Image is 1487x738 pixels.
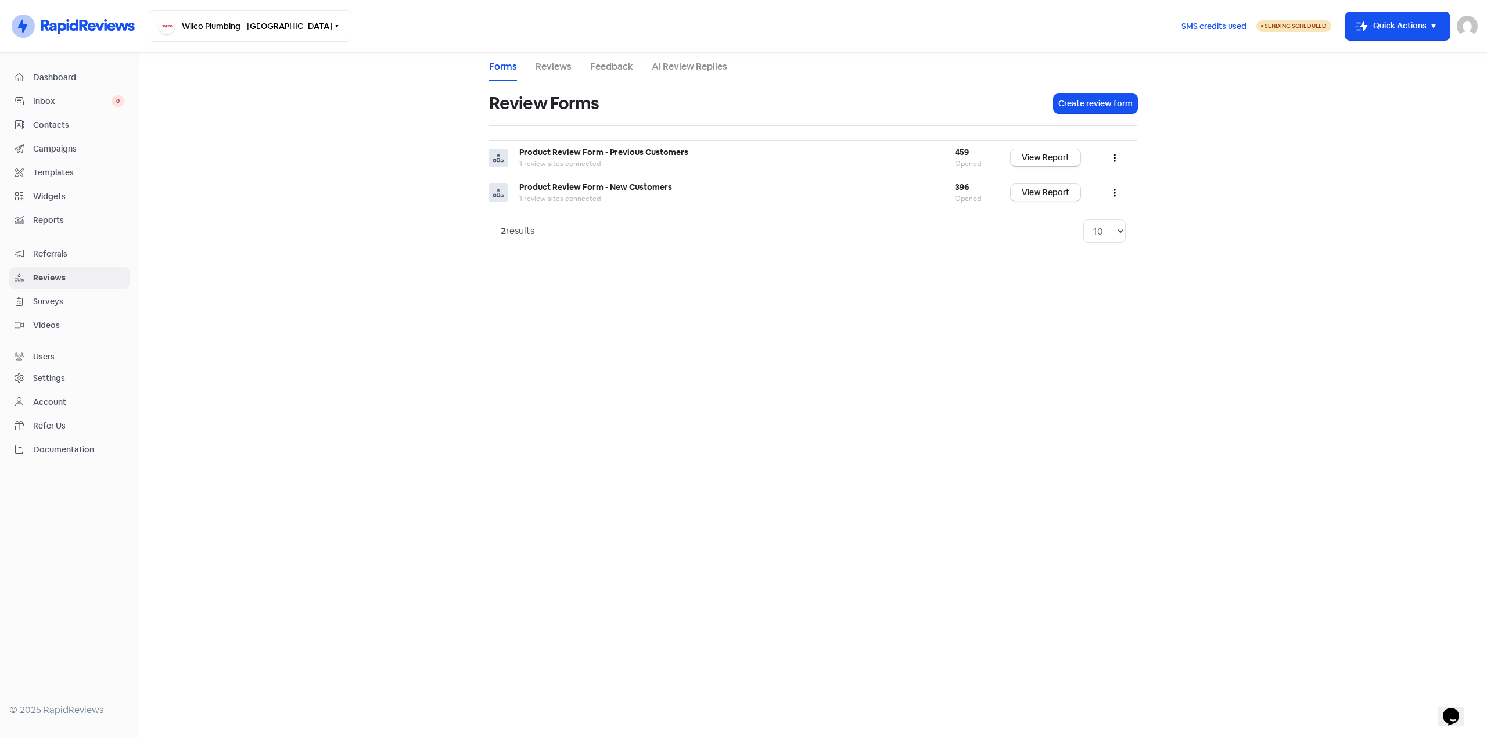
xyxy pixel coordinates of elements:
a: SMS credits used [1172,19,1256,31]
strong: 2 [501,225,506,237]
span: Videos [33,319,124,332]
span: 1 review sites connected [519,194,601,203]
a: Widgets [9,186,130,207]
h1: Review Forms [489,85,599,122]
a: Templates [9,162,130,183]
button: Quick Actions [1345,12,1450,40]
span: SMS credits used [1181,20,1247,33]
b: Product Review Form - Previous Customers [519,147,688,157]
a: Referrals [9,243,130,265]
iframe: chat widget [1438,692,1475,726]
b: 459 [955,147,969,157]
span: Widgets [33,190,124,203]
a: Forms [489,60,517,74]
a: Reports [9,210,130,231]
div: Users [33,351,55,363]
a: Reviews [9,267,130,289]
span: 0 [112,95,124,107]
a: Videos [9,315,130,336]
a: Surveys [9,291,130,312]
span: Documentation [33,444,124,456]
a: Inbox 0 [9,91,130,112]
b: Product Review Form - New Customers [519,182,672,192]
span: Inbox [33,95,112,107]
a: Campaigns [9,138,130,160]
a: Settings [9,368,130,389]
div: Settings [33,372,65,384]
a: Documentation [9,439,130,460]
div: Opened [955,159,987,169]
a: Account [9,391,130,413]
a: Reviews [536,60,572,74]
button: Wilco Plumbing - [GEOGRAPHIC_DATA] [149,10,351,42]
a: Refer Us [9,415,130,437]
span: Refer Us [33,420,124,432]
span: Contacts [33,119,124,131]
div: results [501,224,534,238]
span: Templates [33,167,124,179]
a: Contacts [9,114,130,136]
span: 1 review sites connected [519,159,601,168]
span: Surveys [33,296,124,308]
a: Feedback [590,60,633,74]
img: User [1457,16,1478,37]
a: AI Review Replies [652,60,727,74]
button: Create review form [1054,94,1137,113]
a: Users [9,346,130,368]
span: Referrals [33,248,124,260]
span: Dashboard [33,71,124,84]
span: Reports [33,214,124,226]
a: Dashboard [9,67,130,88]
span: Reviews [33,272,124,284]
a: Sending Scheduled [1256,19,1331,33]
div: © 2025 RapidReviews [9,703,130,717]
span: Campaigns [33,143,124,155]
div: Account [33,396,66,408]
span: Sending Scheduled [1265,22,1327,30]
b: 396 [955,182,969,192]
a: View Report [1011,149,1080,166]
div: Opened [955,193,987,204]
a: View Report [1011,184,1080,201]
